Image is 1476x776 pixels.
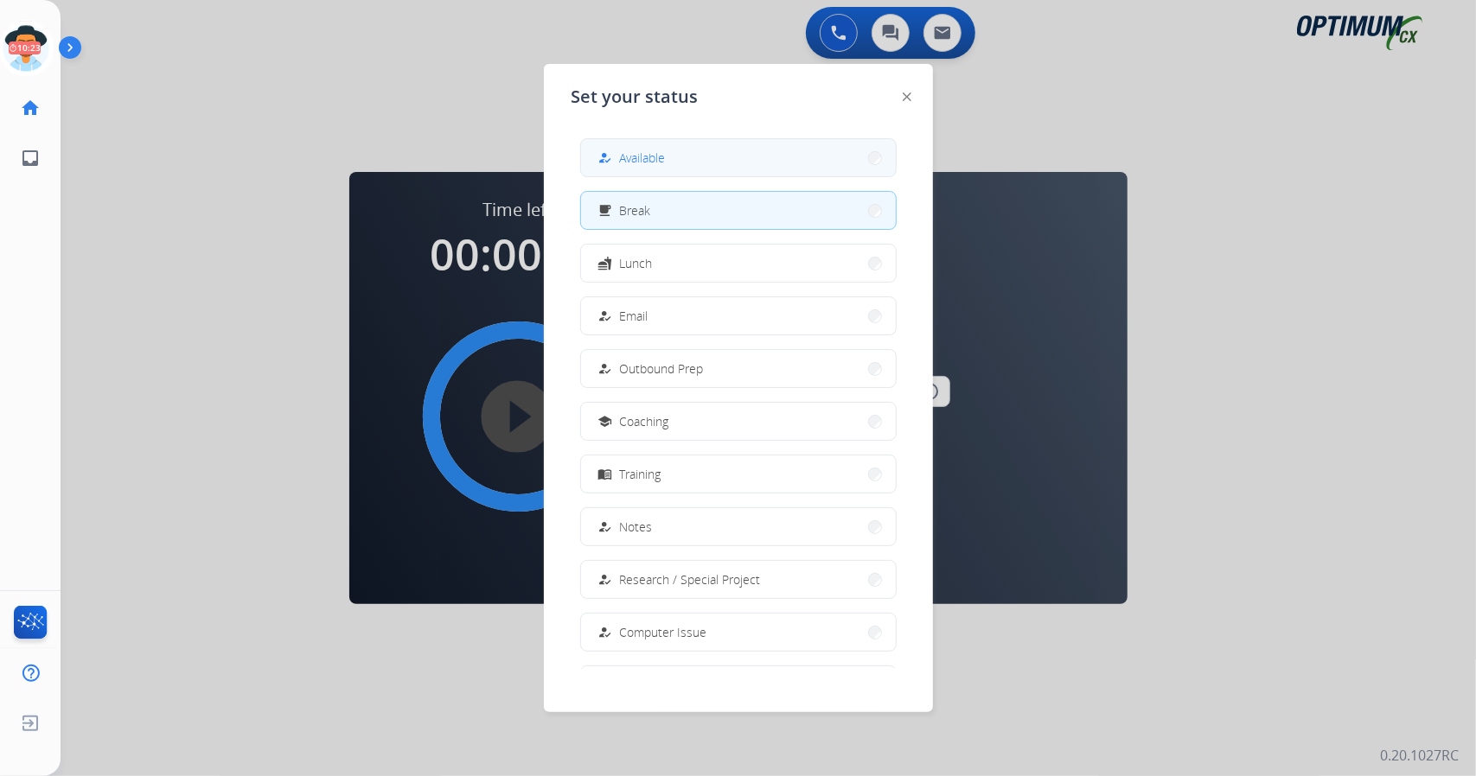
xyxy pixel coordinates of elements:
[597,308,612,323] mat-icon: how_to_reg
[597,625,612,639] mat-icon: how_to_reg
[597,361,612,376] mat-icon: how_to_reg
[581,192,896,229] button: Break
[620,359,704,378] span: Outbound Prep
[620,623,707,641] span: Computer Issue
[581,561,896,598] button: Research / Special Project
[581,139,896,176] button: Available
[597,256,612,270] mat-icon: fastfood
[1380,745,1459,766] p: 0.20.1027RC
[620,307,649,325] span: Email
[620,412,669,430] span: Coaching
[597,203,612,218] mat-icon: free_breakfast
[581,614,896,651] button: Computer Issue
[572,85,699,109] span: Set your status
[597,572,612,587] mat-icon: how_to_reg
[581,455,896,493] button: Training
[20,148,41,169] mat-icon: inbox
[581,297,896,334] button: Email
[620,201,651,219] span: Break
[620,570,761,588] span: Research / Special Project
[581,350,896,387] button: Outbound Prep
[903,92,911,101] img: close-button
[620,149,666,167] span: Available
[620,254,653,272] span: Lunch
[581,245,896,282] button: Lunch
[597,519,612,534] mat-icon: how_to_reg
[581,508,896,545] button: Notes
[20,98,41,118] mat-icon: home
[620,518,653,536] span: Notes
[597,150,612,165] mat-icon: how_to_reg
[597,414,612,429] mat-icon: school
[597,467,612,481] mat-icon: menu_book
[581,403,896,440] button: Coaching
[581,666,896,703] button: Internet Issue
[620,465,661,483] span: Training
